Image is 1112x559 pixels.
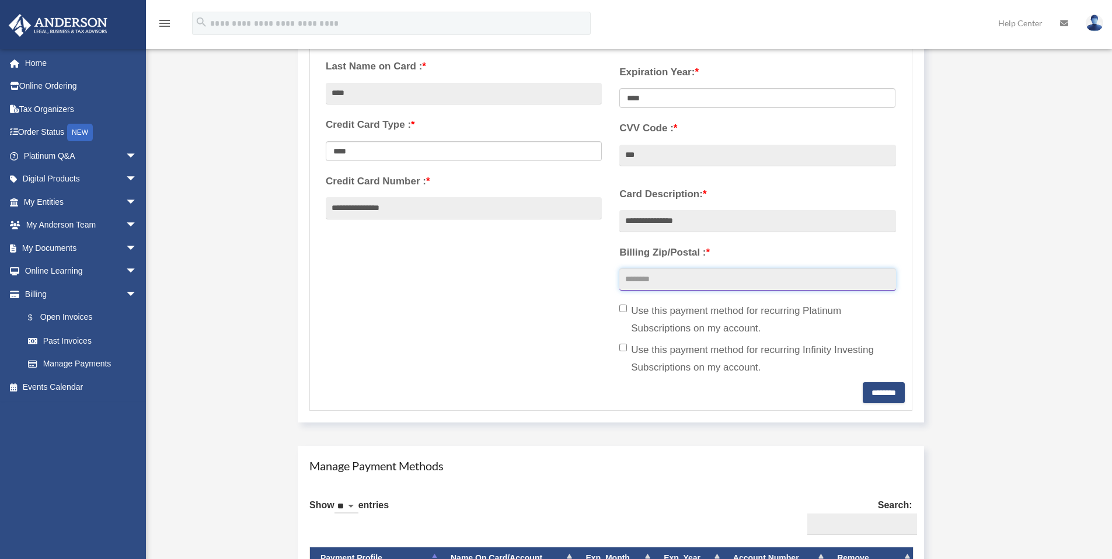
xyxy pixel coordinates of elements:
img: Anderson Advisors Platinum Portal [5,14,111,37]
label: Use this payment method for recurring Infinity Investing Subscriptions on my account. [619,341,895,376]
a: Manage Payments [16,352,149,376]
a: Home [8,51,155,75]
span: arrow_drop_down [126,190,149,214]
a: menu [158,20,172,30]
input: Search: [807,513,917,536]
label: Show entries [309,497,389,525]
a: My Documentsarrow_drop_down [8,236,155,260]
span: $ [34,310,40,325]
a: Tax Organizers [8,97,155,121]
a: Events Calendar [8,375,155,399]
i: menu [158,16,172,30]
a: My Anderson Teamarrow_drop_down [8,214,155,237]
a: Order StatusNEW [8,121,155,145]
span: arrow_drop_down [126,260,149,284]
i: search [195,16,208,29]
input: Use this payment method for recurring Infinity Investing Subscriptions on my account. [619,344,627,351]
div: NEW [67,124,93,141]
label: Search: [803,497,912,536]
span: arrow_drop_down [126,167,149,191]
a: My Entitiesarrow_drop_down [8,190,155,214]
a: Online Learningarrow_drop_down [8,260,155,283]
a: Online Ordering [8,75,155,98]
label: Credit Card Number : [326,173,602,190]
a: $Open Invoices [16,306,155,330]
a: Platinum Q&Aarrow_drop_down [8,144,155,167]
img: User Pic [1086,15,1103,32]
span: arrow_drop_down [126,282,149,306]
a: Billingarrow_drop_down [8,282,155,306]
label: Expiration Year: [619,64,895,81]
a: Digital Productsarrow_drop_down [8,167,155,191]
h4: Manage Payment Methods [309,457,912,474]
a: Past Invoices [16,329,155,352]
span: arrow_drop_down [126,236,149,260]
span: arrow_drop_down [126,214,149,237]
label: CVV Code : [619,120,895,137]
label: Billing Zip/Postal : [619,244,895,261]
span: arrow_drop_down [126,144,149,168]
input: Use this payment method for recurring Platinum Subscriptions on my account. [619,305,627,312]
label: Use this payment method for recurring Platinum Subscriptions on my account. [619,302,895,337]
label: Last Name on Card : [326,58,602,75]
label: Credit Card Type : [326,116,602,134]
label: Card Description: [619,186,895,203]
select: Showentries [334,500,358,513]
